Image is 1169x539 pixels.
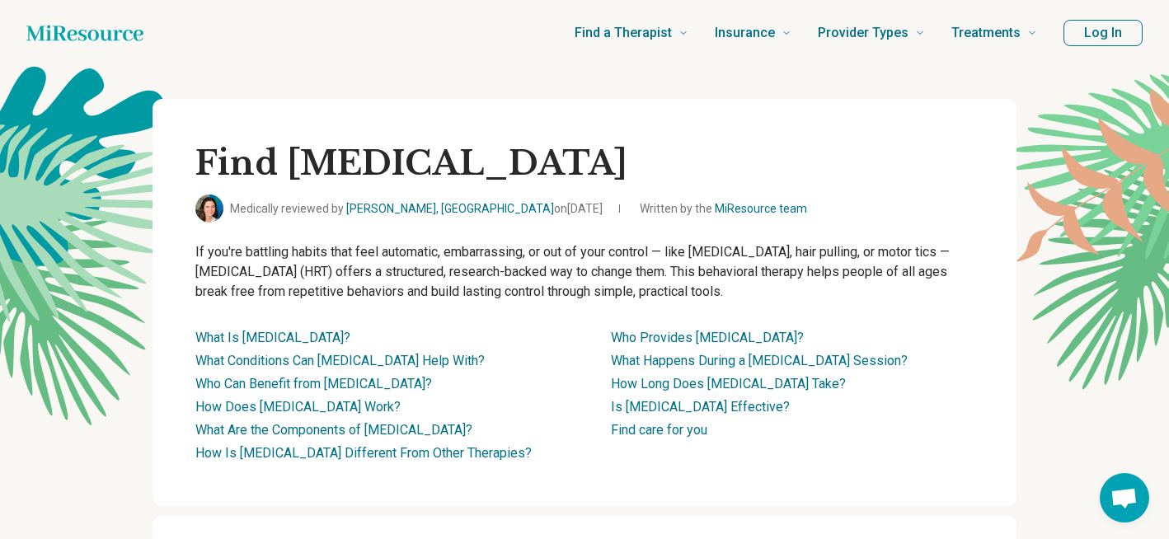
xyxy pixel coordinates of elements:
a: How Is [MEDICAL_DATA] Different From Other Therapies? [195,445,532,461]
span: Treatments [951,21,1021,45]
a: How Long Does [MEDICAL_DATA] Take? [611,376,846,391]
span: on [DATE] [554,202,603,215]
a: Who Provides [MEDICAL_DATA]? [611,330,804,345]
a: What Is [MEDICAL_DATA]? [195,330,350,345]
a: What Conditions Can [MEDICAL_DATA] Help With? [195,353,485,368]
span: Provider Types [818,21,908,45]
span: Insurance [715,21,775,45]
a: Is [MEDICAL_DATA] Effective? [611,399,790,415]
span: Find a Therapist [575,21,672,45]
span: Medically reviewed by [230,200,603,218]
div: Open chat [1100,473,1149,523]
span: Written by the [640,200,807,218]
p: If you're battling habits that feel automatic, embarrassing, or out of your control — like [MEDIC... [195,242,974,302]
a: What Are the Components of [MEDICAL_DATA]? [195,422,472,438]
a: Who Can Benefit from [MEDICAL_DATA]? [195,376,432,391]
h1: Find [MEDICAL_DATA] [195,142,974,185]
a: Home page [26,16,143,49]
button: Log In [1063,20,1143,46]
a: What Happens During a [MEDICAL_DATA] Session? [611,353,908,368]
a: MiResource team [715,202,807,215]
a: How Does [MEDICAL_DATA] Work? [195,399,401,415]
a: [PERSON_NAME], [GEOGRAPHIC_DATA] [346,202,554,215]
a: Find care for you [611,422,707,438]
